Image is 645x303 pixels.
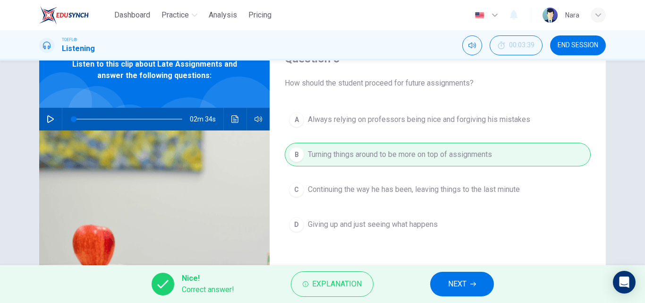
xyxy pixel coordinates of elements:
h1: Listening [62,43,95,54]
span: 02m 34s [190,108,223,130]
button: Click to see the audio transcription [228,108,243,130]
div: Hide [490,35,543,55]
span: Nice! [182,273,234,284]
a: EduSynch logo [39,6,110,25]
button: Practice [158,7,201,24]
button: NEXT [430,272,494,296]
span: Practice [161,9,189,21]
span: Dashboard [114,9,150,21]
button: Analysis [205,7,241,24]
span: 00:03:39 [509,42,535,49]
span: END SESSION [558,42,598,49]
div: Open Intercom Messenger [613,271,636,294]
span: Pricing [248,9,272,21]
div: Mute [462,35,482,55]
button: 00:03:39 [490,35,543,55]
img: en [474,12,485,19]
span: NEXT [448,277,467,291]
button: Pricing [245,7,275,24]
img: EduSynch logo [39,6,89,25]
button: Explanation [291,271,373,297]
span: TOEFL® [62,36,77,43]
span: Explanation [312,277,362,291]
button: Dashboard [110,7,154,24]
button: END SESSION [550,35,606,55]
span: How should the student proceed for future assignments? [285,78,591,89]
div: ์Nara [565,9,579,21]
span: Listen to this clip about Late Assignments and answer the following questions: [70,59,239,81]
span: Correct answer! [182,284,234,295]
span: Analysis [209,9,237,21]
img: Profile picture [543,8,558,23]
